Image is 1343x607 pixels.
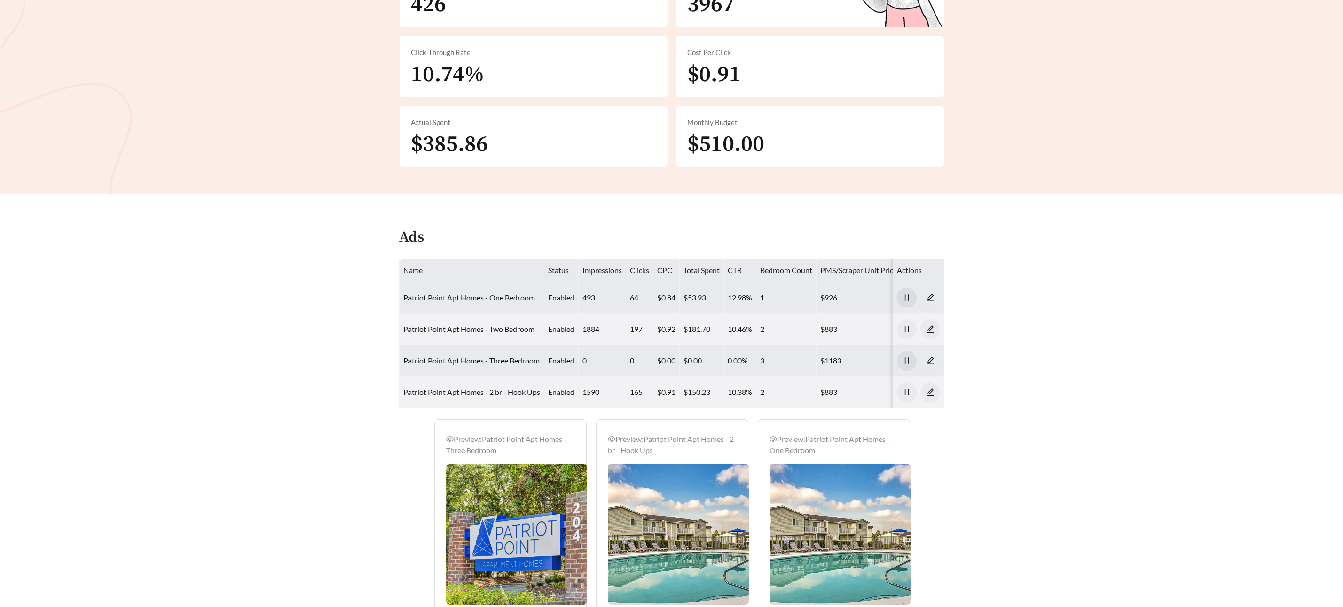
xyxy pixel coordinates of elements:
[399,229,424,246] h4: Ads
[687,61,741,89] span: $0.91
[548,387,574,396] span: enabled
[626,259,653,282] th: Clicks
[446,435,454,443] span: eye
[626,345,653,377] td: 0
[920,387,940,396] a: edit
[579,259,626,282] th: Impressions
[817,345,901,377] td: $1183
[897,319,917,339] button: pause
[680,377,724,408] td: $150.23
[897,293,916,302] span: pause
[653,377,680,408] td: $0.91
[544,259,579,282] th: Status
[756,314,817,345] td: 2
[897,325,916,333] span: pause
[579,282,626,314] td: 493
[411,117,656,128] div: Actual Spent
[921,325,940,333] span: edit
[680,314,724,345] td: $181.70
[657,266,672,275] span: CPC
[770,434,898,456] div: Preview: Patriot Point Apt Homes - One Bedroom
[920,319,940,339] button: edit
[756,259,817,282] th: Bedroom Count
[897,351,917,371] button: pause
[770,435,777,443] span: eye
[579,314,626,345] td: 1884
[548,356,574,365] span: enabled
[446,464,587,605] img: Preview_Patriot Point Apt Homes - Three Bedroom
[893,259,944,282] th: Actions
[920,288,940,307] button: edit
[921,293,940,302] span: edit
[920,324,940,333] a: edit
[403,387,540,396] a: Patriot Point Apt Homes - 2 br - Hook Ups
[653,314,680,345] td: $0.92
[897,382,917,402] button: pause
[403,324,534,333] a: Patriot Point Apt Homes - Two Bedroom
[626,377,653,408] td: 165
[411,130,488,158] span: $385.86
[920,382,940,402] button: edit
[680,282,724,314] td: $53.93
[446,434,575,456] div: Preview: Patriot Point Apt Homes - Three Bedroom
[579,345,626,377] td: 0
[626,314,653,345] td: 197
[411,61,484,89] span: 10.74%
[756,345,817,377] td: 3
[920,293,940,302] a: edit
[728,266,742,275] span: CTR
[897,388,916,396] span: pause
[724,282,756,314] td: 12.98%
[548,293,574,302] span: enabled
[687,47,933,58] div: Cost Per Click
[921,388,940,396] span: edit
[608,435,615,443] span: eye
[724,377,756,408] td: 10.38%
[608,464,749,605] img: Preview_Patriot Point Apt Homes - 2 br - Hook Ups
[756,282,817,314] td: 1
[626,282,653,314] td: 64
[579,377,626,408] td: 1590
[687,117,933,128] div: Monthly Budget
[817,259,901,282] th: PMS/Scraper Unit Price
[921,356,940,365] span: edit
[653,345,680,377] td: $0.00
[411,47,656,58] div: Click-Through Rate
[724,314,756,345] td: 10.46%
[817,314,901,345] td: $883
[920,351,940,371] button: edit
[680,345,724,377] td: $0.00
[770,464,911,605] img: Preview_Patriot Point Apt Homes - One Bedroom
[608,434,737,456] div: Preview: Patriot Point Apt Homes - 2 br - Hook Ups
[548,324,574,333] span: enabled
[897,356,916,365] span: pause
[653,282,680,314] td: $0.84
[817,282,901,314] td: $926
[920,356,940,365] a: edit
[897,288,917,307] button: pause
[756,377,817,408] td: 2
[403,356,540,365] a: Patriot Point Apt Homes - Three Bedroom
[687,130,764,158] span: $510.00
[403,293,535,302] a: Patriot Point Apt Homes - One Bedroom
[680,259,724,282] th: Total Spent
[400,259,544,282] th: Name
[724,345,756,377] td: 0.00%
[817,377,901,408] td: $883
